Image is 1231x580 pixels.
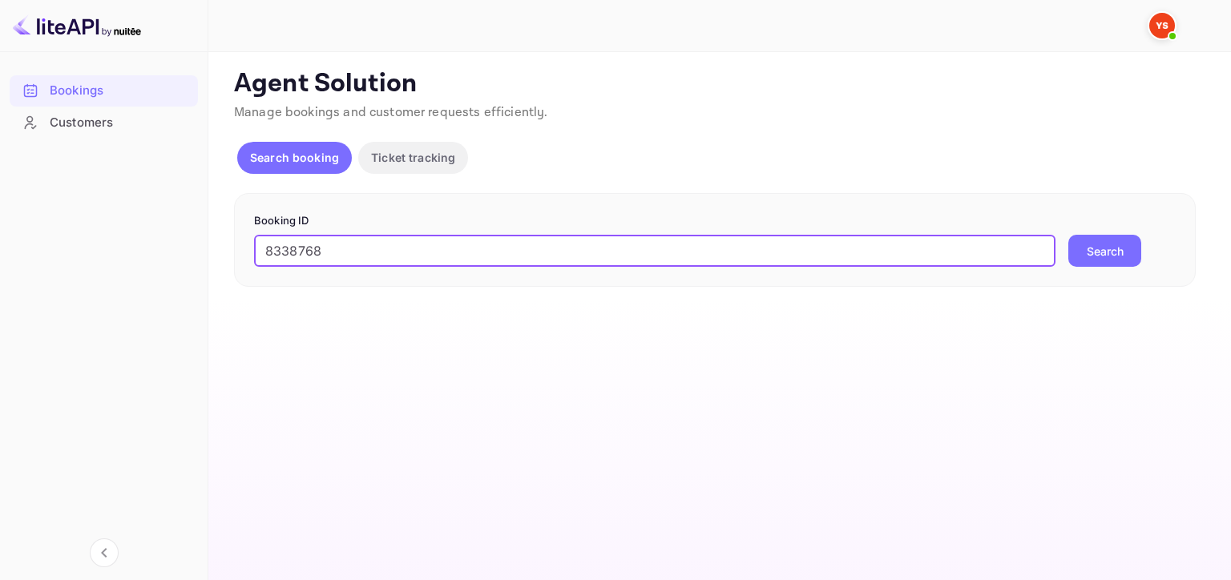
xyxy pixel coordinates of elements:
[371,149,455,166] p: Ticket tracking
[10,107,198,139] div: Customers
[250,149,339,166] p: Search booking
[10,75,198,105] a: Bookings
[254,235,1055,267] input: Enter Booking ID (e.g., 63782194)
[1068,235,1141,267] button: Search
[50,114,190,132] div: Customers
[254,213,1176,229] p: Booking ID
[50,82,190,100] div: Bookings
[90,538,119,567] button: Collapse navigation
[13,13,141,38] img: LiteAPI logo
[10,75,198,107] div: Bookings
[10,107,198,137] a: Customers
[234,104,548,121] span: Manage bookings and customer requests efficiently.
[234,68,1202,100] p: Agent Solution
[1149,13,1175,38] img: Yandex Support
